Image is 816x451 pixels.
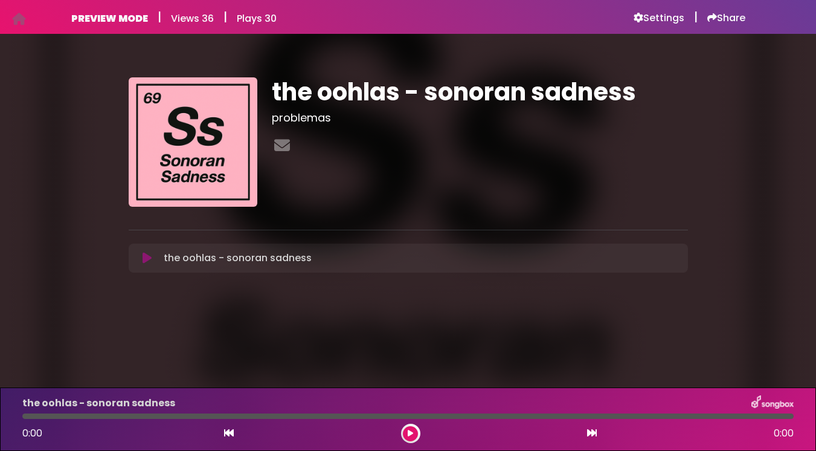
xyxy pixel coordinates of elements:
[237,13,277,24] h6: Plays 30
[634,12,684,24] a: Settings
[694,10,698,24] h5: |
[171,13,214,24] h6: Views 36
[158,10,161,24] h5: |
[272,111,688,125] h3: problemas
[71,13,148,24] h6: PREVIEW MODE
[164,251,312,265] p: the oohlas - sonoran sadness
[707,12,745,24] a: Share
[223,10,227,24] h5: |
[129,77,258,207] img: PMlKsRQFRLCp1r37I0tU
[272,77,688,106] h1: the oohlas - sonoran sadness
